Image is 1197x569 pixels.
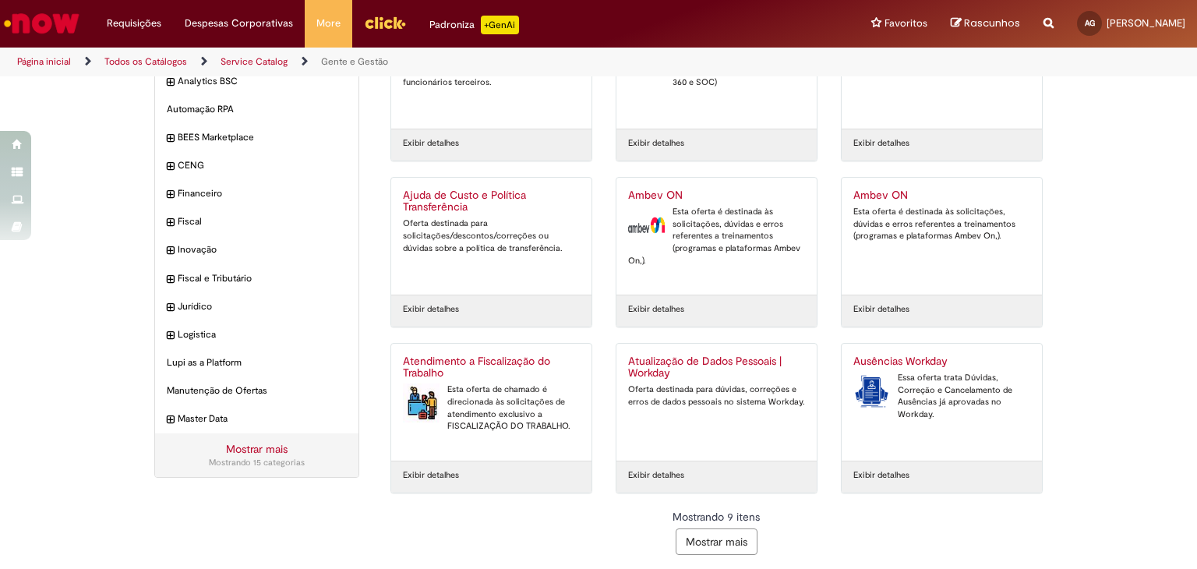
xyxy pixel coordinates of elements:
[853,355,1030,368] h2: Ausências Workday
[167,187,174,203] i: expandir categoria Financeiro
[167,272,174,288] i: expandir categoria Fiscal e Tributário
[155,264,358,293] div: expandir categoria Fiscal e Tributário Fiscal e Tributário
[321,55,388,68] a: Gente e Gestão
[616,178,817,295] a: Ambev ON Ambev ON Esta oferta é destinada às solicitações, dúvidas e erros referentes a treinamen...
[403,383,580,433] div: Esta oferta de chamado é direcionada às solicitações de atendimento exclusivo a FISCALIZAÇÃO DO T...
[628,189,805,202] h2: Ambev ON
[628,303,684,316] a: Exibir detalhes
[107,16,161,31] span: Requisições
[17,55,71,68] a: Página inicial
[842,344,1042,461] a: Ausências Workday Ausências Workday Essa oferta trata Dúvidas, Correção e Cancelamento de Ausênci...
[178,75,347,88] span: Analytics BSC
[167,75,174,90] i: expandir categoria Analytics BSC
[964,16,1020,30] span: Rascunhos
[155,207,358,236] div: expandir categoria Fiscal Fiscal
[853,372,890,411] img: Ausências Workday
[853,137,909,150] a: Exibir detalhes
[403,355,580,380] h2: Atendimento a Fiscalização do Trabalho
[104,55,187,68] a: Todos os Catálogos
[178,300,347,313] span: Jurídico
[842,178,1042,295] a: Ambev ON Esta oferta é destinada às solicitações, dúvidas e erros referentes a treinamentos (prog...
[167,384,347,398] span: Manutenção de Ofertas
[403,303,459,316] a: Exibir detalhes
[178,131,347,144] span: BEES Marketplace
[853,189,1030,202] h2: Ambev ON
[167,457,347,469] div: Mostrando 15 categorias
[155,235,358,264] div: expandir categoria Inovação Inovação
[178,159,347,172] span: CENG
[178,243,347,256] span: Inovação
[167,131,174,147] i: expandir categoria BEES Marketplace
[391,344,591,461] a: Atendimento a Fiscalização do Trabalho Atendimento a Fiscalização do Trabalho Esta oferta de cham...
[167,300,174,316] i: expandir categoria Jurídico
[403,383,440,422] img: Atendimento a Fiscalização do Trabalho
[155,151,358,180] div: expandir categoria CENG CENG
[155,10,358,433] ul: Categorias
[403,137,459,150] a: Exibir detalhes
[364,11,406,34] img: click_logo_yellow_360x200.png
[155,292,358,321] div: expandir categoria Jurídico Jurídico
[853,303,909,316] a: Exibir detalhes
[403,469,459,482] a: Exibir detalhes
[1085,18,1095,28] span: AG
[628,206,665,245] img: Ambev ON
[155,376,358,405] div: Manutenção de Ofertas
[155,320,358,349] div: expandir categoria Logistica Logistica
[628,469,684,482] a: Exibir detalhes
[155,123,358,152] div: expandir categoria BEES Marketplace BEES Marketplace
[155,348,358,377] div: Lupi as a Platform
[12,48,786,76] ul: Trilhas de página
[178,412,347,426] span: Master Data
[2,8,82,39] img: ServiceNow
[155,95,358,124] div: Automação RPA
[155,405,358,433] div: expandir categoria Master Data Master Data
[853,469,909,482] a: Exibir detalhes
[390,509,1043,525] div: Mostrando 9 itens
[155,67,358,96] div: expandir categoria Analytics BSC Analytics BSC
[167,159,174,175] i: expandir categoria CENG
[178,215,347,228] span: Fiscal
[221,55,288,68] a: Service Catalog
[481,16,519,34] p: +GenAi
[178,328,347,341] span: Logistica
[676,528,757,555] button: Mostrar mais
[628,355,805,380] h2: Atualização de Dados Pessoais | Workday
[403,189,580,214] h2: Ajuda de Custo e Política Transferência
[429,16,519,34] div: Padroniza
[628,206,805,267] div: Esta oferta é destinada às solicitações, dúvidas e erros referentes a treinamentos (programas e p...
[167,103,347,116] span: Automação RPA
[178,187,347,200] span: Financeiro
[628,137,684,150] a: Exibir detalhes
[167,328,174,344] i: expandir categoria Logistica
[185,16,293,31] span: Despesas Corporativas
[853,372,1030,421] div: Essa oferta trata Dúvidas, Correção e Cancelamento de Ausências já aprovadas no Workday.
[316,16,341,31] span: More
[167,356,347,369] span: Lupi as a Platform
[628,383,805,408] div: Oferta destinada para dúvidas, correções e erros de dados pessoais no sistema Workday.
[391,178,591,295] a: Ajuda de Custo e Política Transferência Oferta destinada para solicitações/descontos/correções ou...
[616,344,817,461] a: Atualização de Dados Pessoais | Workday Oferta destinada para dúvidas, correções e erros de dados...
[885,16,927,31] span: Favoritos
[226,442,288,456] a: Mostrar mais
[167,215,174,231] i: expandir categoria Fiscal
[853,206,1030,242] div: Esta oferta é destinada às solicitações, dúvidas e erros referentes a treinamentos (programas e p...
[1107,16,1185,30] span: [PERSON_NAME]
[167,243,174,259] i: expandir categoria Inovação
[167,412,174,428] i: expandir categoria Master Data
[403,217,580,254] div: Oferta destinada para solicitações/descontos/correções ou dúvidas sobre a política de transferência.
[155,179,358,208] div: expandir categoria Financeiro Financeiro
[178,272,347,285] span: Fiscal e Tributário
[951,16,1020,31] a: Rascunhos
